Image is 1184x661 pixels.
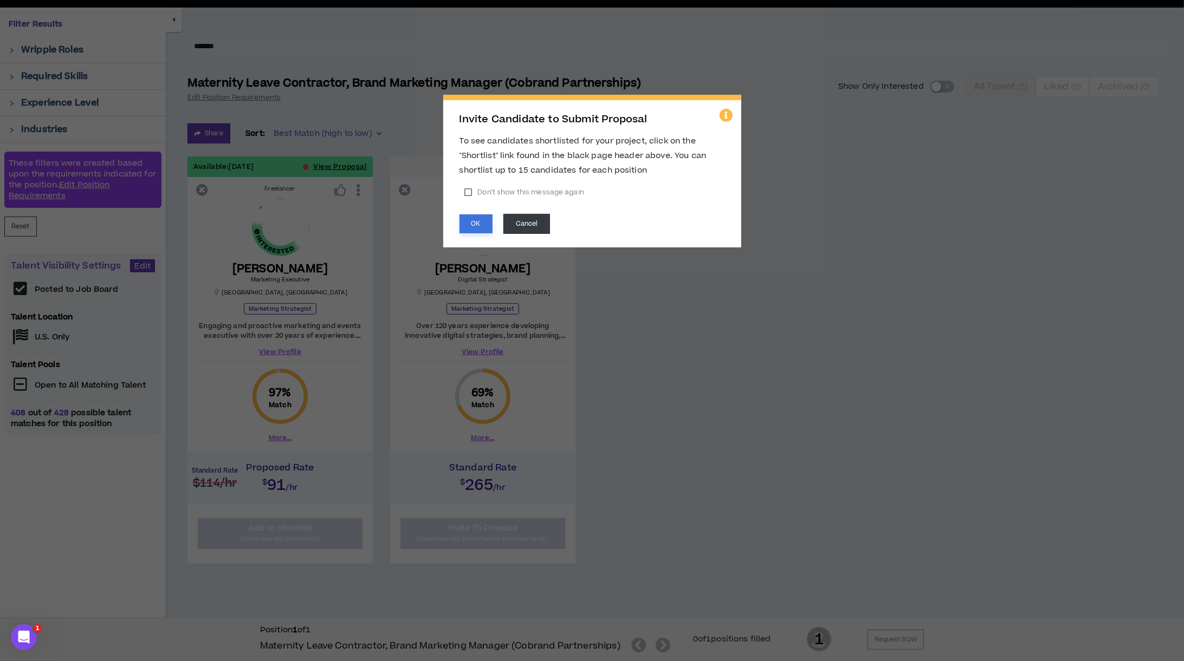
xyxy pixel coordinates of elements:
[503,214,551,234] button: Cancel
[460,114,725,126] h2: Invite Candidate to Submit Proposal
[11,624,37,650] iframe: Intercom live chat
[33,624,42,633] span: 1
[460,135,707,176] span: To see candidates shortlisted for your project, click on the "Shortlist" link found in the black ...
[460,214,493,233] button: OK
[460,184,590,200] label: Don’t show this message again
